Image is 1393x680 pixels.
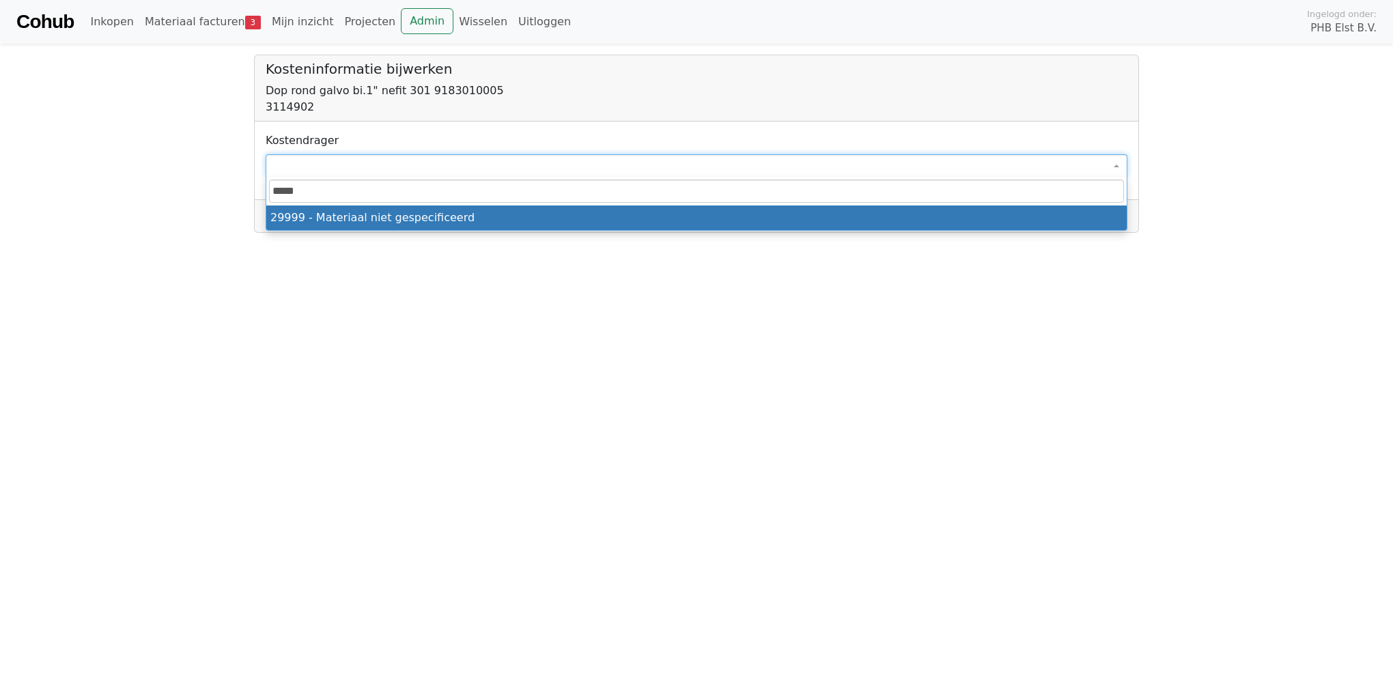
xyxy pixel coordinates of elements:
span: Ingelogd onder: [1307,8,1377,20]
a: Materiaal facturen3 [139,8,266,36]
h5: Kosteninformatie bijwerken [266,61,1127,77]
li: 29999 - Materiaal niet gespecificeerd [266,206,1127,230]
a: Projecten [339,8,401,36]
div: Dop rond galvo bi.1" nefit 301 9183010005 [266,83,1127,99]
a: Mijn inzicht [266,8,339,36]
a: Wisselen [453,8,513,36]
a: Uitloggen [513,8,576,36]
label: Kostendrager [266,132,339,149]
span: PHB Elst B.V. [1310,20,1377,36]
a: Inkopen [85,8,139,36]
span: 3 [245,16,261,29]
a: Admin [401,8,453,34]
a: Cohub [16,5,74,38]
div: 3114902 [266,99,1127,115]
